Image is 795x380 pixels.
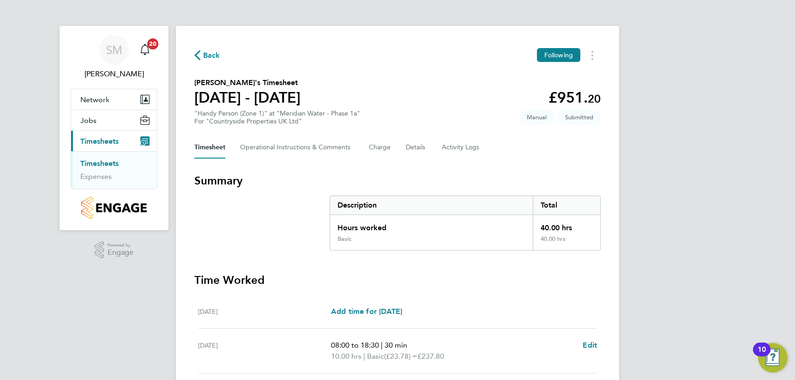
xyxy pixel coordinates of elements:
[758,343,788,373] button: Open Resource Center, 10 new notifications
[147,38,158,49] span: 20
[108,249,133,257] span: Engage
[384,352,417,361] span: (£23.78) =
[95,241,134,259] a: Powered byEngage
[588,92,601,105] span: 20
[337,235,351,243] div: Basic
[80,95,109,104] span: Network
[194,77,301,88] h2: [PERSON_NAME]'s Timesheet
[544,51,573,59] span: Following
[330,215,533,235] div: Hours worked
[71,35,157,80] a: SM[PERSON_NAME]
[108,241,133,249] span: Powered by
[583,340,597,351] a: Edit
[194,110,360,125] div: "Handy Person (Zone 1)" at "Meridian Water - Phase 1a"
[194,136,225,159] button: Timesheet
[417,352,444,361] span: £237.80
[363,352,365,361] span: |
[81,196,146,219] img: countryside-properties-logo-retina.png
[385,341,407,349] span: 30 min
[198,340,331,362] div: [DATE]
[548,89,601,106] app-decimal: £951.
[80,172,112,181] a: Expenses
[584,48,601,62] button: Timesheets Menu
[533,235,600,250] div: 40.00 hrs
[330,196,533,215] div: Description
[331,352,361,361] span: 10.00 hrs
[194,173,601,188] h3: Summary
[71,110,157,130] button: Jobs
[519,110,554,125] span: This timesheet was manually created.
[367,351,384,362] span: Basic
[381,341,383,349] span: |
[406,136,427,159] button: Details
[194,273,601,288] h3: Time Worked
[71,151,157,189] div: Timesheets
[194,49,220,61] button: Back
[71,68,157,80] span: Simon Murphy
[80,116,96,125] span: Jobs
[533,215,600,235] div: 40.00 hrs
[194,88,301,107] h1: [DATE] - [DATE]
[71,196,157,219] a: Go to home page
[80,159,119,168] a: Timesheets
[71,131,157,151] button: Timesheets
[558,110,601,125] span: This timesheet is Submitted.
[203,50,220,61] span: Back
[106,44,122,56] span: SM
[71,89,157,110] button: Network
[60,26,169,230] nav: Main navigation
[136,35,154,65] a: 20
[194,117,360,125] div: For "Countryside Properties UK Ltd"
[240,136,354,159] button: Operational Instructions & Comments
[330,196,601,251] div: Summary
[331,306,402,317] a: Add time for [DATE]
[198,306,331,317] div: [DATE]
[442,136,481,159] button: Activity Logs
[331,307,402,316] span: Add time for [DATE]
[331,341,379,349] span: 08:00 to 18:30
[583,341,597,349] span: Edit
[758,349,766,362] div: 10
[533,196,600,215] div: Total
[537,48,580,62] button: Following
[80,137,119,146] span: Timesheets
[369,136,391,159] button: Charge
